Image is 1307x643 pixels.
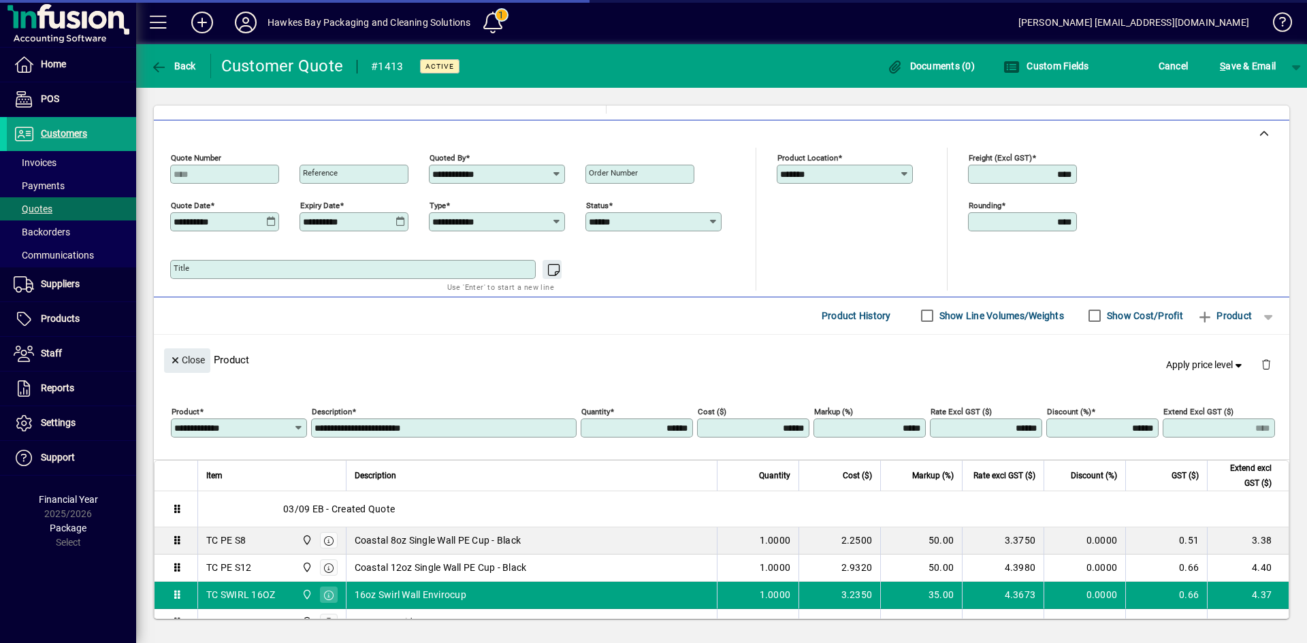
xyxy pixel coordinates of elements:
span: Rate excl GST ($) [973,468,1035,483]
app-page-header-button: Back [136,54,211,78]
td: 35.00 [880,582,962,609]
span: 16oz Swirl Wall Envirocup [355,588,466,601]
div: 3.2494 [971,615,1035,629]
mat-label: Status [586,200,609,210]
div: TC PE S12 [206,561,251,574]
span: Product [1197,305,1252,327]
div: 4.3980 [971,561,1035,574]
a: Staff [7,337,136,371]
mat-label: Discount (%) [1047,406,1091,416]
a: Home [7,48,136,82]
div: 4.3673 [971,588,1035,601]
span: Discount (%) [1071,468,1117,483]
span: Close [170,349,205,372]
a: Reports [7,372,136,406]
mat-label: Quoted by [430,152,466,162]
span: 1.0000 [760,588,791,601]
div: 3.3750 [971,533,1035,547]
span: Quantity [759,468,790,483]
span: Central [298,587,314,602]
mat-label: Cost ($) [698,406,726,416]
app-page-header-button: Delete [1250,358,1282,370]
td: 0.66 [1125,555,1207,582]
a: Payments [7,174,136,197]
button: Product [1190,303,1259,328]
label: Show Line Volumes/Weights [937,309,1064,323]
td: 3.25 [1207,609,1289,636]
span: Central [298,614,314,629]
button: Product History [816,303,897,328]
button: Custom Fields [1000,54,1093,78]
div: [PERSON_NAME] [EMAIL_ADDRESS][DOMAIN_NAME] [1018,12,1249,33]
span: GST ($) [1172,468,1199,483]
span: Suppliers [41,278,80,289]
button: Delete [1250,348,1282,381]
span: 8oz CPLA Lid [355,615,413,629]
a: Products [7,302,136,336]
button: Back [147,54,199,78]
div: Customer Quote [221,55,344,77]
div: 03/09 EB - Created Quote [198,491,1289,527]
span: Financial Year [39,494,98,505]
button: Cancel [1155,54,1192,78]
span: Home [41,59,66,69]
td: 3.2350 [798,582,880,609]
mat-label: Order number [589,168,638,178]
span: Invoices [14,157,57,168]
td: 0.0000 [1044,527,1125,555]
a: Backorders [7,220,136,244]
td: 2.9320 [798,555,880,582]
td: 30.00 [880,609,962,636]
button: Documents (0) [883,54,978,78]
span: Active [425,62,454,71]
span: Description [355,468,396,483]
a: Support [7,441,136,475]
td: 4.37 [1207,582,1289,609]
span: Extend excl GST ($) [1216,461,1272,491]
div: Product [154,335,1289,384]
span: 1.0000 [760,561,791,574]
div: TC SWIRL 16OZ [206,588,275,601]
a: Invoices [7,151,136,174]
span: Cost ($) [843,468,872,483]
td: 0.0000 [1044,555,1125,582]
button: Profile [224,10,268,35]
span: Payments [14,180,65,191]
span: Settings [41,417,76,428]
mat-label: Description [312,406,352,416]
mat-label: Quote date [171,200,210,210]
span: Backorders [14,227,70,237]
span: POS [41,93,59,104]
td: 0.66 [1125,582,1207,609]
span: Product History [822,305,891,327]
label: Show Cost/Profit [1104,309,1183,323]
span: Coastal 12oz Single Wall PE Cup - Black [355,561,527,574]
button: Save & Email [1213,54,1282,78]
div: Hawkes Bay Packaging and Cleaning Solutions [268,12,471,33]
a: Settings [7,406,136,440]
td: 2.2500 [798,527,880,555]
span: Item [206,468,223,483]
div: TC LID PLA 8 [206,615,263,629]
span: Package [50,523,86,533]
mat-label: Markup (%) [814,406,853,416]
span: Customers [41,128,87,139]
span: Central [298,533,314,548]
mat-label: Extend excl GST ($) [1163,406,1233,416]
mat-label: Freight (excl GST) [969,152,1032,162]
span: Back [150,61,196,71]
span: Apply price level [1166,358,1245,372]
td: 0.0000 [1044,609,1125,636]
span: Support [41,452,75,463]
span: S [1220,61,1225,71]
td: 0.49 [1125,609,1207,636]
mat-label: Expiry date [300,200,340,210]
div: #1413 [371,56,403,78]
span: Documents (0) [886,61,975,71]
span: Custom Fields [1003,61,1089,71]
a: Communications [7,244,136,267]
mat-label: Rounding [969,200,1001,210]
span: 1.0000 [760,615,791,629]
span: Staff [41,348,62,359]
span: Markup (%) [912,468,954,483]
